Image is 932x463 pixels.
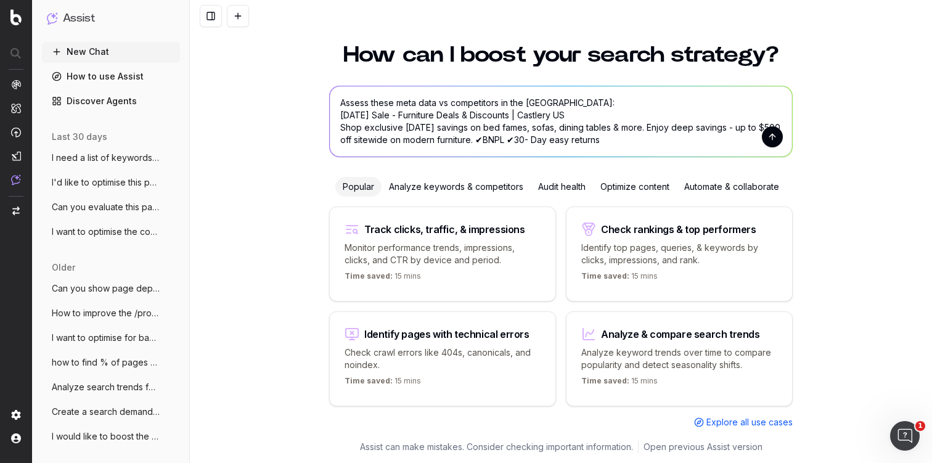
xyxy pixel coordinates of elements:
[11,80,21,89] img: Analytics
[42,91,180,111] a: Discover Agents
[52,381,160,393] span: Analyze search trends for: sofa, section
[11,127,21,137] img: Activation
[364,329,529,339] div: Identify pages with technical errors
[52,430,160,443] span: I would like to boost the quality traffi
[915,421,925,431] span: 1
[345,271,393,281] span: Time saved:
[42,427,180,446] button: I would like to boost the quality traffi
[330,86,792,157] textarea: Assess these meta data vs competitors in the [GEOGRAPHIC_DATA]: [DATE] Sale - Furniture Deals & D...
[42,402,180,422] button: Create a search demand trends line for m
[52,356,160,369] span: how to find % of pages crawled by page h
[11,410,21,420] img: Setting
[345,346,541,371] p: Check crawl errors like 404s, canonicals, and noindex.
[329,44,793,66] h1: How can I boost your search strategy?
[52,152,160,164] span: I need a list of keywords, longtail, tra
[52,176,160,189] span: I'd like to optimise this page for [PERSON_NAME]
[52,226,160,238] span: I want to optimise the content on the ho
[345,376,393,385] span: Time saved:
[593,177,677,197] div: Optimize content
[42,353,180,372] button: how to find % of pages crawled by page h
[52,261,75,274] span: older
[42,377,180,397] button: Analyze search trends for: sofa, section
[42,148,180,168] button: I need a list of keywords, longtail, tra
[52,307,160,319] span: How to improve the /products/ pages to i
[42,222,180,242] button: I want to optimise the content on the ho
[677,177,787,197] div: Automate & collaborate
[345,271,421,286] p: 15 mins
[42,42,180,62] button: New Chat
[42,303,180,323] button: How to improve the /products/ pages to i
[42,197,180,217] button: Can you evaluate this page: [URL].
[581,376,658,391] p: 15 mins
[52,131,107,143] span: last 30 days
[12,207,20,215] img: Switch project
[11,433,21,443] img: My account
[644,441,762,453] a: Open previous Assist version
[52,406,160,418] span: Create a search demand trends line for m
[581,242,777,266] p: Identify top pages, queries, & keywords by clicks, impressions, and rank.
[52,282,160,295] span: Can you show page depth and the % of cra
[364,224,525,234] div: Track clicks, traffic, & impressions
[601,329,760,339] div: Analyze & compare search trends
[581,271,629,281] span: Time saved:
[345,242,541,266] p: Monitor performance trends, impressions, clicks, and CTR by device and period.
[10,9,22,25] img: Botify logo
[382,177,531,197] div: Analyze keywords & competitors
[335,177,382,197] div: Popular
[63,10,95,27] h1: Assist
[581,376,629,385] span: Time saved:
[42,173,180,192] button: I'd like to optimise this page for [PERSON_NAME]
[42,67,180,86] a: How to use Assist
[42,328,180,348] button: I want to optimise for banquette seating
[11,151,21,161] img: Studio
[360,441,633,453] p: Assist can make mistakes. Consider checking important information.
[581,346,777,371] p: Analyze keyword trends over time to compare popularity and detect seasonality shifts.
[11,103,21,113] img: Intelligence
[601,224,756,234] div: Check rankings & top performers
[52,332,160,344] span: I want to optimise for banquette seating
[890,421,920,451] iframe: Intercom live chat
[11,174,21,185] img: Assist
[47,10,175,27] button: Assist
[581,271,658,286] p: 15 mins
[47,12,58,24] img: Assist
[706,416,793,428] span: Explore all use cases
[345,376,421,391] p: 15 mins
[42,279,180,298] button: Can you show page depth and the % of cra
[52,201,160,213] span: Can you evaluate this page: [URL].
[531,177,593,197] div: Audit health
[694,416,793,428] a: Explore all use cases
